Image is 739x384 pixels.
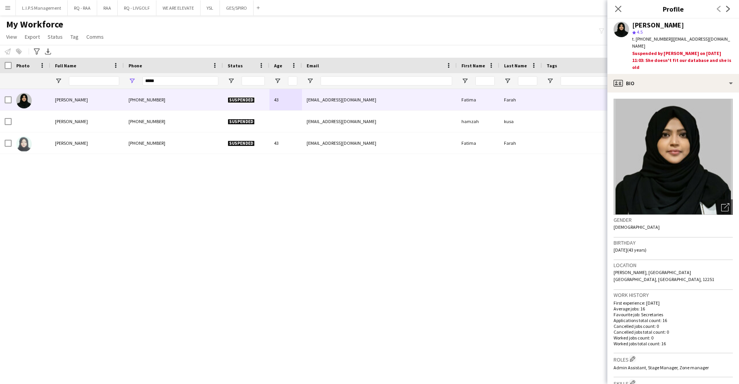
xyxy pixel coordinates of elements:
button: Open Filter Menu [461,77,468,84]
img: Fatima Farah [16,93,32,108]
h3: Roles [614,355,733,363]
span: Comms [86,33,104,40]
div: Fatima [457,89,499,110]
div: Bio [607,74,739,93]
button: Open Filter Menu [307,77,314,84]
input: Status Filter Input [242,76,265,86]
h3: Location [614,262,733,269]
button: Open Filter Menu [504,77,511,84]
span: [DATE] (43 years) [614,247,646,253]
span: Export [25,33,40,40]
button: Open Filter Menu [274,77,281,84]
span: Phone [129,63,142,69]
button: L.I.P.S Management [16,0,68,15]
div: 43 [269,132,302,154]
input: First Name Filter Input [475,76,495,86]
span: Suspended [228,141,255,146]
span: Age [274,63,282,69]
button: RQ - LIVGOLF [118,0,156,15]
span: 4.5 [637,29,643,35]
p: Worked jobs count: 0 [614,335,733,341]
h3: Profile [607,4,739,14]
span: Email [307,63,319,69]
div: Farah [499,132,542,154]
input: Last Name Filter Input [518,76,537,86]
span: [PERSON_NAME] [55,140,88,146]
div: kusa [499,111,542,132]
span: [PERSON_NAME], [GEOGRAPHIC_DATA] [GEOGRAPHIC_DATA], [GEOGRAPHIC_DATA], 12251 [614,269,714,282]
button: RAA [97,0,118,15]
a: Export [22,32,43,42]
h3: Birthday [614,239,733,246]
div: [EMAIL_ADDRESS][DOMAIN_NAME] [302,89,457,110]
p: Applications total count: 16 [614,317,733,323]
p: Cancelled jobs count: 0 [614,323,733,329]
div: hamzah [457,111,499,132]
a: Comms [83,32,107,42]
div: [EMAIL_ADDRESS][DOMAIN_NAME] [302,111,457,132]
span: t. [PHONE_NUMBER] [632,36,672,42]
p: Cancelled jobs total count: 0 [614,329,733,335]
input: Phone Filter Input [142,76,218,86]
div: [PHONE_NUMBER] [124,111,223,132]
span: Last Name [504,63,527,69]
span: [PERSON_NAME] [55,118,88,124]
app-action-btn: Advanced filters [32,47,41,56]
button: Open Filter Menu [228,77,235,84]
div: 43 [269,89,302,110]
img: Fatima Farah [16,136,32,152]
span: Suspended [228,97,255,103]
div: [PHONE_NUMBER] [124,89,223,110]
div: Suspended by [PERSON_NAME] on [DATE] 11:03: She doesn't fit our database and she is old [632,50,733,71]
div: Open photos pop-in [717,199,733,215]
button: Open Filter Menu [55,77,62,84]
p: First experience: [DATE] [614,300,733,306]
span: | [EMAIL_ADDRESS][DOMAIN_NAME] [632,36,730,49]
div: [EMAIL_ADDRESS][DOMAIN_NAME] [302,132,457,154]
input: Email Filter Input [321,76,452,86]
input: Full Name Filter Input [69,76,119,86]
span: Full Name [55,63,76,69]
span: View [6,33,17,40]
p: Worked jobs total count: 16 [614,341,733,346]
span: Tags [547,63,557,69]
button: GES/SPIRO [220,0,254,15]
span: My Workforce [6,19,63,30]
a: Status [45,32,66,42]
input: Age Filter Input [288,76,297,86]
span: Suspended [228,119,255,125]
span: Status [228,63,243,69]
h3: Gender [614,216,733,223]
input: Tags Filter Input [561,76,710,86]
span: Photo [16,63,29,69]
span: Admin Assistant, Stage Manager, Zone manager [614,365,709,370]
img: Crew avatar or photo [614,99,733,215]
div: Farah [499,89,542,110]
app-action-btn: Export XLSX [43,47,53,56]
button: RQ - RAA [68,0,97,15]
h3: Work history [614,291,733,298]
div: [PERSON_NAME] [632,22,684,29]
button: Open Filter Menu [547,77,554,84]
p: Average jobs: 16 [614,306,733,312]
span: [PERSON_NAME] [55,97,88,103]
span: Tag [70,33,79,40]
button: YSL [201,0,220,15]
span: Status [48,33,63,40]
span: [DEMOGRAPHIC_DATA] [614,224,660,230]
p: Favourite job: Secretaries [614,312,733,317]
div: [PHONE_NUMBER] [124,132,223,154]
div: Fatima [457,132,499,154]
button: Open Filter Menu [129,77,135,84]
button: WE ARE ELEVATE [156,0,201,15]
a: View [3,32,20,42]
a: Tag [67,32,82,42]
span: First Name [461,63,485,69]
